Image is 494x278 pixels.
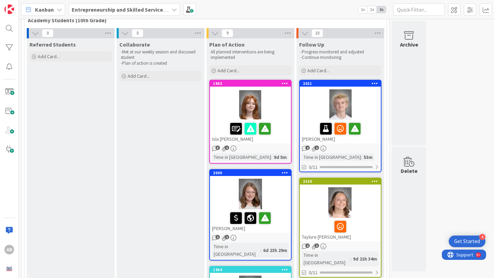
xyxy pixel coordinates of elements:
[210,170,291,176] div: 2040
[121,49,200,61] p: -Met at our weekly session and discussed student
[225,146,229,150] span: 1
[272,153,289,161] div: 9d 5m
[300,80,381,87] div: 2021
[212,243,260,258] div: Time in [GEOGRAPHIC_DATA]
[210,267,291,273] div: 1964
[213,81,291,86] div: 1883
[121,61,200,66] p: -Plan of action is created
[215,146,220,150] span: 3
[271,153,272,161] span: :
[30,41,76,48] span: Referred Students
[309,269,318,276] span: 0/11
[301,55,380,60] p: -Continue monitoring
[4,4,14,14] img: Visit kanbanzone.com
[213,267,291,272] div: 1964
[213,170,291,175] div: 2040
[299,41,324,48] span: Follow Up
[479,234,485,240] div: 4
[28,17,378,24] span: Academy Students (10th Grade)
[303,81,381,86] div: 2021
[367,6,377,13] span: 2x
[38,53,60,60] span: Add Card...
[315,146,319,150] span: 1
[393,3,445,16] input: Quick Filter...
[72,6,239,13] b: Entrepreneurship and Skilled Services Interventions - [DATE]-[DATE]
[225,235,229,239] span: 1
[14,1,31,9] span: Support
[299,178,381,278] a: 2100Taylure [PERSON_NAME]Time in [GEOGRAPHIC_DATA]:9d 21h 34m0/11
[211,49,290,61] p: All planned interventions are being implemented
[305,243,310,248] span: 2
[315,243,319,248] span: 1
[261,247,289,254] div: 6d 23h 29m
[209,80,292,164] a: 1883Isla [PERSON_NAME]Time in [GEOGRAPHIC_DATA]:9d 5m
[260,247,261,254] span: :
[209,41,245,48] span: Plan of Action
[132,29,143,37] span: 0
[222,29,233,37] span: 9
[358,6,367,13] span: 1x
[302,251,350,266] div: Time in [GEOGRAPHIC_DATA]
[210,80,291,143] div: 1883Isla [PERSON_NAME]
[209,169,292,261] a: 2040[PERSON_NAME]Time in [GEOGRAPHIC_DATA]:6d 23h 29m
[301,49,380,55] p: -Progress monitored and adjusted
[210,210,291,233] div: [PERSON_NAME]
[401,167,417,175] div: Delete
[400,40,418,49] div: Archive
[210,80,291,87] div: 1883
[309,164,318,171] span: 0/11
[42,29,54,37] span: 0
[300,178,381,185] div: 2100
[454,238,480,245] div: Get Started
[128,73,150,79] span: Add Card...
[210,120,291,143] div: Isla [PERSON_NAME]
[303,179,381,184] div: 2100
[305,146,310,150] span: 2
[362,153,374,161] div: 53m
[210,170,291,233] div: 2040[PERSON_NAME]
[300,218,381,241] div: Taylure [PERSON_NAME]
[217,67,239,74] span: Add Card...
[351,255,379,263] div: 9d 21h 34m
[35,3,38,8] div: 9+
[119,41,150,48] span: Collaborate
[307,67,329,74] span: Add Card...
[300,178,381,241] div: 2100Taylure [PERSON_NAME]
[300,80,381,143] div: 2021[PERSON_NAME]
[377,6,386,13] span: 3x
[299,80,381,172] a: 2021[PERSON_NAME]Time in [GEOGRAPHIC_DATA]:53m0/11
[35,5,54,14] span: Kanban
[4,264,14,274] img: avatar
[212,153,271,161] div: Time in [GEOGRAPHIC_DATA]
[300,120,381,143] div: [PERSON_NAME]
[302,153,361,161] div: Time in [GEOGRAPHIC_DATA]
[449,236,485,247] div: Open Get Started checklist, remaining modules: 4
[350,255,351,263] span: :
[311,29,323,37] span: 10
[215,235,220,239] span: 1
[4,245,14,254] div: AD
[361,153,362,161] span: :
